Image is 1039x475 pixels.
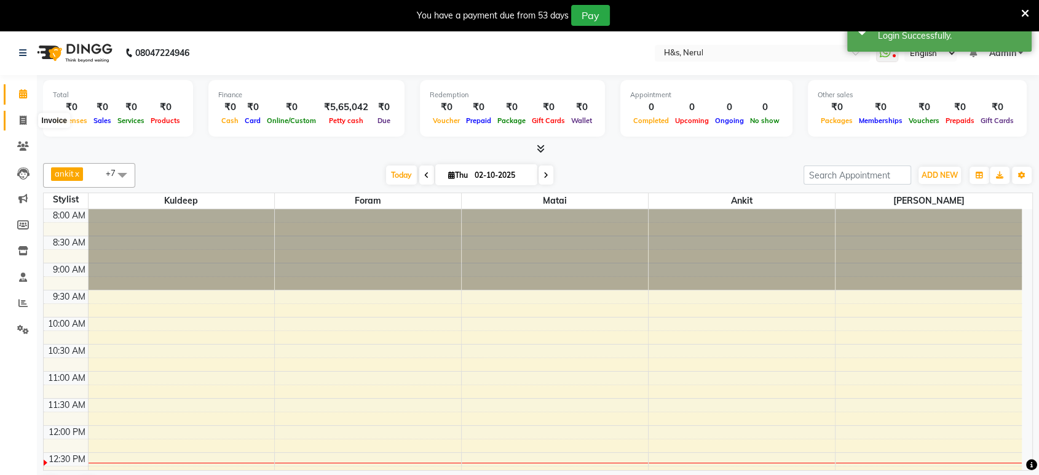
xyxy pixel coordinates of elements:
[463,100,494,114] div: ₹0
[135,36,189,70] b: 08047224946
[712,116,747,125] span: Ongoing
[106,168,125,178] span: +7
[942,100,978,114] div: ₹0
[494,100,529,114] div: ₹0
[45,372,88,385] div: 11:00 AM
[630,90,783,100] div: Appointment
[906,100,942,114] div: ₹0
[630,116,672,125] span: Completed
[242,100,264,114] div: ₹0
[148,116,183,125] span: Products
[148,100,183,114] div: ₹0
[44,193,88,206] div: Stylist
[45,317,88,330] div: 10:00 AM
[878,30,1022,42] div: Login Successfully.
[39,113,70,128] div: Invoice
[672,116,712,125] span: Upcoming
[50,236,88,249] div: 8:30 AM
[430,90,595,100] div: Redemption
[712,100,747,114] div: 0
[46,453,88,466] div: 12:30 PM
[264,116,319,125] span: Online/Custom
[275,193,461,209] span: Foram
[374,116,393,125] span: Due
[430,116,463,125] span: Voucher
[445,170,471,180] span: Thu
[856,116,906,125] span: Memberships
[218,90,395,100] div: Finance
[978,100,1017,114] div: ₹0
[89,193,275,209] span: Kuldeep
[319,100,373,114] div: ₹5,65,042
[264,100,319,114] div: ₹0
[978,116,1017,125] span: Gift Cards
[242,116,264,125] span: Card
[50,209,88,222] div: 8:00 AM
[571,5,610,26] button: Pay
[462,193,648,209] span: matai
[46,426,88,439] div: 12:00 PM
[74,169,79,178] a: x
[672,100,712,114] div: 0
[529,100,568,114] div: ₹0
[919,167,961,184] button: ADD NEW
[53,90,183,100] div: Total
[53,100,90,114] div: ₹0
[114,100,148,114] div: ₹0
[90,116,114,125] span: Sales
[45,399,88,412] div: 11:30 AM
[568,116,595,125] span: Wallet
[836,193,1022,209] span: [PERSON_NAME]
[494,116,529,125] span: Package
[218,116,242,125] span: Cash
[218,100,242,114] div: ₹0
[906,116,942,125] span: Vouchers
[630,100,672,114] div: 0
[818,90,1017,100] div: Other sales
[55,169,74,178] span: ankit
[463,116,494,125] span: Prepaid
[747,100,783,114] div: 0
[50,290,88,303] div: 9:30 AM
[568,100,595,114] div: ₹0
[922,170,958,180] span: ADD NEW
[649,193,835,209] span: ankit
[856,100,906,114] div: ₹0
[430,100,463,114] div: ₹0
[114,116,148,125] span: Services
[942,116,978,125] span: Prepaids
[45,345,88,357] div: 10:30 AM
[373,100,395,114] div: ₹0
[818,100,856,114] div: ₹0
[31,36,116,70] img: logo
[417,9,569,22] div: You have a payment due from 53 days
[804,166,911,185] input: Search Appointment
[989,47,1016,60] span: Admin
[326,116,366,125] span: Petty cash
[90,100,114,114] div: ₹0
[747,116,783,125] span: No show
[50,263,88,276] div: 9:00 AM
[386,166,417,185] span: Today
[471,166,532,185] input: 2025-10-02
[818,116,856,125] span: Packages
[529,116,568,125] span: Gift Cards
